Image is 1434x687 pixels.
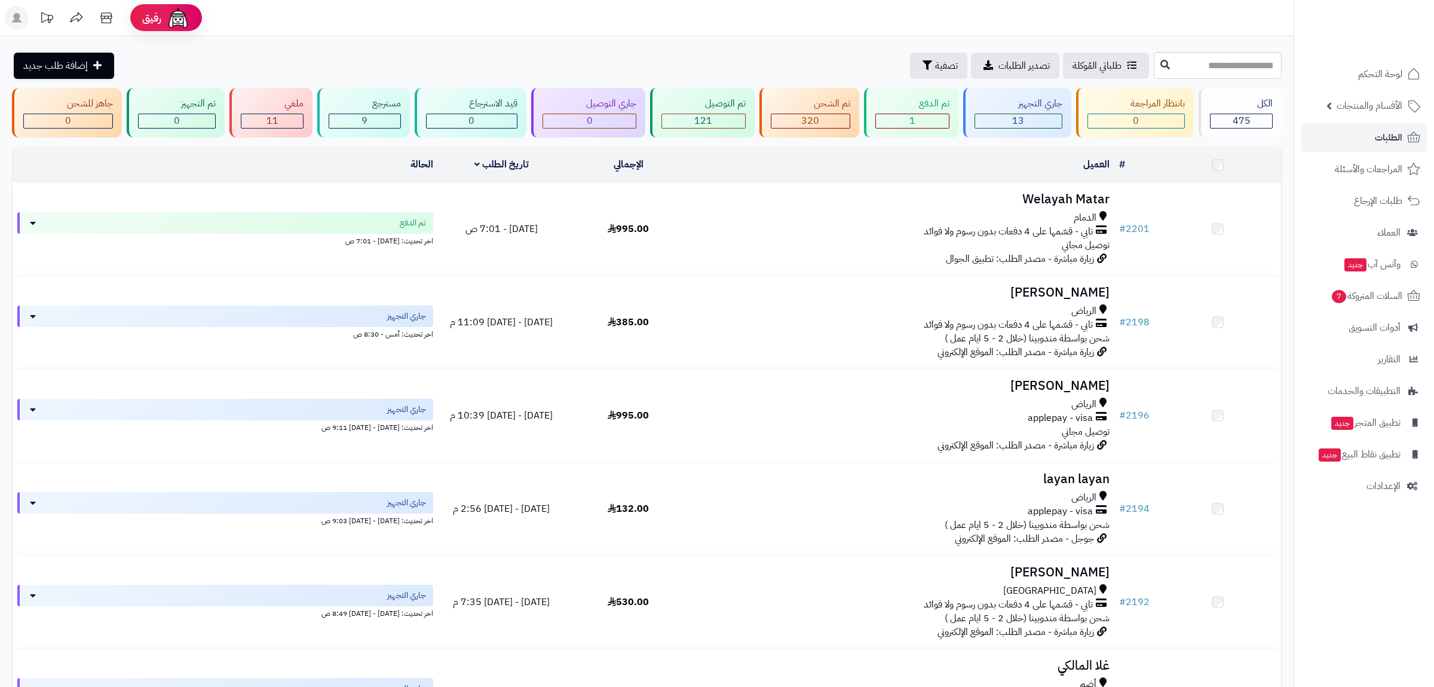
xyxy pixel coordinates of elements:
[400,217,426,229] span: تم الدفع
[17,234,433,246] div: اخر تحديث: [DATE] - 7:01 ص
[697,472,1110,486] h3: layan layan
[529,88,648,138] a: جاري التوصيل 0
[412,88,529,138] a: قيد الاسترجاع 0
[410,157,433,172] a: الحالة
[1301,123,1427,152] a: الطلبات
[975,97,1062,111] div: جاري التجهيز
[474,157,529,172] a: تاريخ الطلب
[1301,187,1427,215] a: طلبات الإرجاع
[694,114,712,128] span: 121
[757,88,862,138] a: تم الشحن 320
[1366,478,1401,494] span: الإعدادات
[1119,595,1126,609] span: #
[771,97,851,111] div: تم الشحن
[1331,417,1353,430] span: جديد
[1233,114,1251,128] span: 475
[1119,595,1150,609] a: #2192
[975,114,1062,128] div: 13
[1119,502,1126,516] span: #
[1358,66,1402,83] span: لوحة التحكم
[387,310,426,322] span: جاري التجهيز
[946,252,1094,266] span: زيارة مباشرة - مصدر الطلب: تطبيق الجوال
[166,6,190,30] img: ai-face.png
[543,97,636,111] div: جاري التوصيل
[1354,193,1402,209] span: طلبات الإرجاع
[1028,505,1093,518] span: applepay - visa
[1301,377,1427,405] a: التطبيقات والخدمات
[1074,211,1096,225] span: الدمام
[329,97,401,111] div: مسترجع
[862,88,961,138] a: تم الدفع 1
[1331,288,1402,304] span: السلات المتروكة
[1073,59,1122,73] span: طلباتي المُوكلة
[450,315,553,329] span: [DATE] - [DATE] 11:09 م
[1301,155,1427,184] a: المراجعات والأسئلة
[65,114,71,128] span: 0
[174,114,180,128] span: 0
[608,408,649,423] span: 995.00
[17,606,433,619] div: اخر تحديث: [DATE] - [DATE] 8:49 ص
[1317,446,1401,463] span: تطبيق نقاط البيع
[427,114,517,128] div: 0
[453,502,550,516] span: [DATE] - [DATE] 2:56 م
[1071,304,1096,318] span: الرياض
[1210,97,1273,111] div: الكل
[387,590,426,601] span: جاري التجهيز
[1301,472,1427,500] a: الإعدادات
[241,114,303,128] div: 11
[1378,351,1401,368] span: التقارير
[697,379,1110,393] h3: [PERSON_NAME]
[1353,33,1423,59] img: logo-2.png
[937,345,1094,359] span: زيارة مباشرة - مصدر الطلب: الموقع الإلكتروني
[139,114,216,128] div: 0
[935,59,958,73] span: تصفية
[450,408,553,423] span: [DATE] - [DATE] 10:39 م
[697,566,1110,579] h3: [PERSON_NAME]
[937,625,1094,639] span: زيارة مباشرة - مصدر الطلب: الموقع الإلكتروني
[142,11,161,25] span: رفيق
[1133,114,1139,128] span: 0
[266,114,278,128] span: 11
[227,88,315,138] a: ملغي 11
[1301,60,1427,88] a: لوحة التحكم
[1301,440,1427,469] a: تطبيق نقاط البيعجديد
[1087,97,1185,111] div: بانتظار المراجعة
[1062,238,1110,252] span: توصيل مجاني
[1319,448,1341,462] span: جديد
[648,88,757,138] a: تم التوصيل 121
[961,88,1074,138] a: جاري التجهيز 13
[1375,129,1402,146] span: الطلبات
[1196,88,1284,138] a: الكل475
[1343,256,1401,273] span: وآتس آب
[1028,411,1093,425] span: applepay - visa
[1119,502,1150,516] a: #2194
[1344,258,1366,271] span: جديد
[14,53,114,79] a: إضافة طلب جديد
[875,97,949,111] div: تم الدفع
[801,114,819,128] span: 320
[1301,282,1427,310] a: السلات المتروكة7
[1071,398,1096,411] span: الرياض
[387,404,426,416] span: جاري التجهيز
[955,532,1094,546] span: جوجل - مصدر الطلب: الموقع الإلكتروني
[697,193,1110,206] h3: Welayah Matar
[361,114,367,128] span: 9
[608,502,649,516] span: 132.00
[1301,408,1427,437] a: تطبيق المتجرجديد
[608,315,649,329] span: 385.00
[971,53,1059,79] a: تصدير الطلبات
[1083,157,1110,172] a: العميل
[924,598,1093,612] span: تابي - قسّمها على 4 دفعات بدون رسوم ولا فوائد
[543,114,636,128] div: 0
[587,114,593,128] span: 0
[1119,315,1126,329] span: #
[909,114,915,128] span: 1
[17,420,433,433] div: اخر تحديث: [DATE] - [DATE] 9:11 ص
[329,114,400,128] div: 9
[1332,290,1346,303] span: 7
[1119,408,1126,423] span: #
[924,225,1093,239] span: تابي - قسّمها على 4 دفعات بدون رسوم ولا فوائد
[426,97,518,111] div: قيد الاسترجاع
[1377,224,1401,241] span: العملاء
[1119,157,1125,172] a: #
